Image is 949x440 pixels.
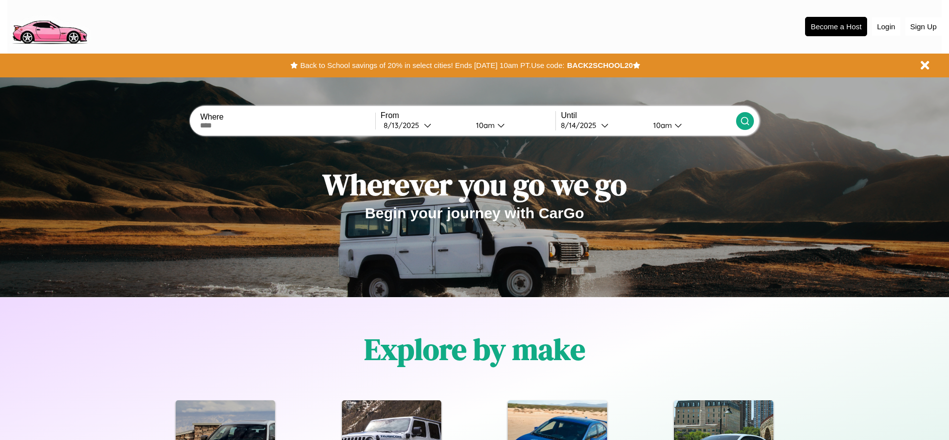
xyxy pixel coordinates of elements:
div: 10am [648,121,675,130]
img: logo [7,5,91,47]
button: 10am [645,120,736,130]
b: BACK2SCHOOL20 [567,61,633,69]
button: 10am [468,120,555,130]
button: Become a Host [805,17,867,36]
label: Where [200,113,375,122]
button: Back to School savings of 20% in select cities! Ends [DATE] 10am PT.Use code: [298,59,567,72]
h1: Explore by make [364,329,585,370]
button: 8/13/2025 [381,120,468,130]
div: 10am [471,121,497,130]
div: 8 / 13 / 2025 [384,121,424,130]
button: Login [872,17,900,36]
label: Until [561,111,736,120]
button: Sign Up [905,17,942,36]
label: From [381,111,555,120]
div: 8 / 14 / 2025 [561,121,601,130]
